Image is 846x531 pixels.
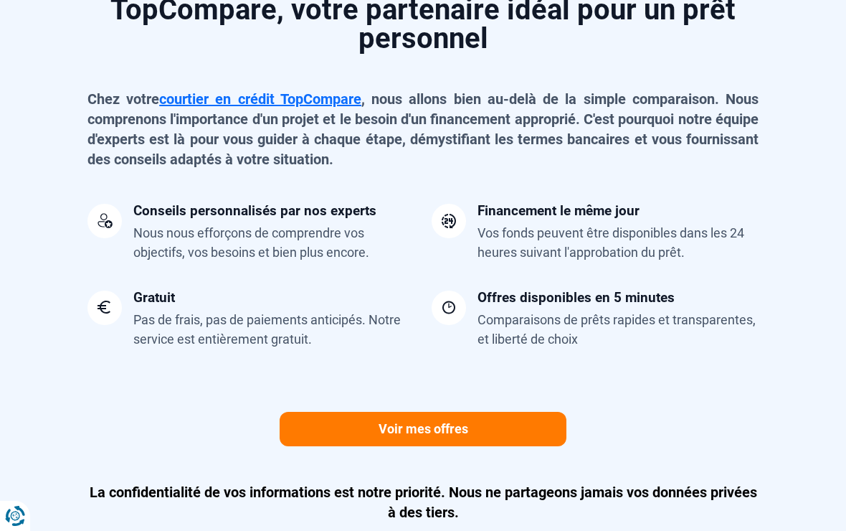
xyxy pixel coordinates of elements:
div: Conseils personnalisés par nos experts [133,204,376,217]
a: Voir mes offres [280,412,566,446]
a: courtier en crédit TopCompare [159,90,361,108]
div: Gratuit [133,291,175,304]
p: Chez votre , nous allons bien au-delà de la simple comparaison. Nous comprenons l'importance d'un... [87,89,759,169]
div: Comparaisons de prêts rapides et transparentes, et liberté de choix [477,310,759,349]
div: Nous nous efforçons de comprendre vos objectifs, vos besoins et bien plus encore. [133,223,414,262]
div: Offres disponibles en 5 minutes [477,291,675,304]
div: Pas de frais, pas de paiements anticipés. Notre service est entièrement gratuit. [133,310,414,349]
p: La confidentialité de vos informations est notre priorité. Nous ne partageons jamais vos données ... [87,482,759,522]
div: Financement le même jour [477,204,640,217]
div: Vos fonds peuvent être disponibles dans les 24 heures suivant l'approbation du prêt. [477,223,759,262]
